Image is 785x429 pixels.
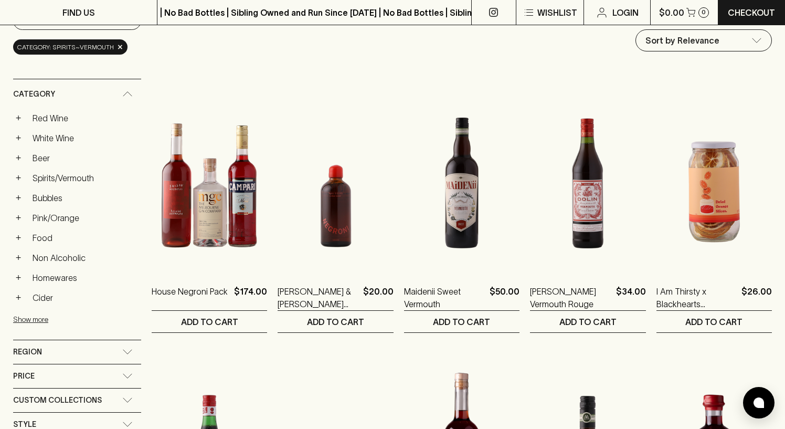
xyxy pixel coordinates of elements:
[13,394,102,407] span: Custom Collections
[28,249,141,267] a: Non Alcoholic
[28,129,141,147] a: White Wine
[645,34,719,47] p: Sort by Relevance
[28,189,141,207] a: Bubbles
[530,311,645,332] button: ADD TO CART
[13,253,24,263] button: +
[17,42,114,53] span: Category: spirits~vermouth
[404,285,485,310] a: Maidenii Sweet Vermouth
[559,316,617,328] p: ADD TO CART
[13,389,141,412] div: Custom Collections
[363,285,394,310] p: $20.00
[433,316,490,328] p: ADD TO CART
[152,86,267,269] img: House Negroni Pack
[656,311,772,332] button: ADD TO CART
[307,316,364,328] p: ADD TO CART
[62,6,95,19] p: FIND US
[728,6,775,19] p: Checkout
[754,397,764,408] img: bubble-icon
[13,346,42,359] span: Region
[28,269,141,287] a: Homewares
[13,309,151,330] button: Show more
[656,86,772,269] img: I Am Thirsty x Blackhearts Dehydrated Oranges
[278,86,393,269] img: Taylor & Smith Negroni Cocktail
[13,133,24,143] button: +
[28,169,141,187] a: Spirits/Vermouth
[13,364,141,388] div: Price
[537,6,577,19] p: Wishlist
[13,370,35,383] span: Price
[530,285,611,310] a: [PERSON_NAME] Vermouth Rouge
[659,6,684,19] p: $0.00
[13,113,24,123] button: +
[28,229,141,247] a: Food
[13,292,24,303] button: +
[117,41,123,53] span: ×
[234,285,267,310] p: $174.00
[685,316,742,328] p: ADD TO CART
[13,153,24,163] button: +
[152,285,228,310] a: House Negroni Pack
[28,149,141,167] a: Beer
[278,285,358,310] a: [PERSON_NAME] & [PERSON_NAME] [PERSON_NAME] Cocktail
[636,30,771,51] div: Sort by Relevance
[702,9,706,15] p: 0
[656,285,737,310] a: I Am Thirsty x Blackhearts Dehydrated Oranges
[278,311,393,332] button: ADD TO CART
[13,213,24,223] button: +
[530,86,645,269] img: Dolin Vermouth Rouge
[616,285,646,310] p: $34.00
[13,193,24,203] button: +
[152,311,267,332] button: ADD TO CART
[28,209,141,227] a: Pink/Orange
[13,88,55,101] span: Category
[404,86,519,269] img: Maidenii Sweet Vermouth
[13,340,141,364] div: Region
[13,233,24,243] button: +
[181,316,238,328] p: ADD TO CART
[28,289,141,307] a: Cider
[404,311,519,332] button: ADD TO CART
[28,109,141,127] a: Red Wine
[13,173,24,183] button: +
[13,79,141,109] div: Category
[13,273,24,283] button: +
[490,285,519,310] p: $50.00
[741,285,772,310] p: $26.00
[612,6,639,19] p: Login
